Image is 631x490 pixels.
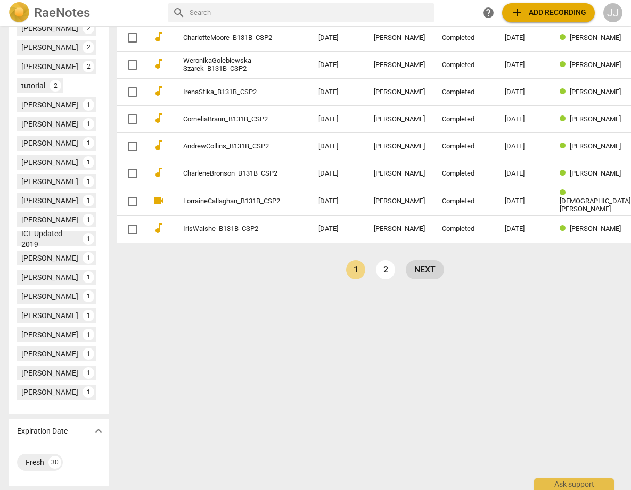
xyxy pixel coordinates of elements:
[21,329,78,340] div: [PERSON_NAME]
[92,425,105,437] span: expand_more
[21,368,78,378] div: [PERSON_NAME]
[83,252,94,264] div: 1
[152,57,165,70] span: audiotrack
[190,4,430,21] input: Search
[152,112,165,124] span: audiotrack
[482,6,495,19] span: help
[83,233,94,245] div: 1
[183,34,280,42] a: CharlotteMoore_B131B_CSP2
[152,85,165,97] span: audiotrack
[310,133,365,160] td: [DATE]
[502,3,595,22] button: Upload
[83,156,94,168] div: 1
[310,24,365,52] td: [DATE]
[560,197,630,213] span: [DEMOGRAPHIC_DATA][PERSON_NAME]
[83,22,94,34] div: 2
[560,115,570,123] span: Review status: completed
[83,195,94,206] div: 1
[9,2,30,23] img: Logo
[570,61,621,69] span: [PERSON_NAME]
[406,260,444,279] a: next
[21,176,78,187] div: [PERSON_NAME]
[505,88,543,96] div: [DATE]
[183,170,280,178] a: CharleneBronson_B131B_CSP2
[505,61,543,69] div: [DATE]
[21,228,78,250] div: ICF Updated 2019
[570,34,621,41] span: [PERSON_NAME]
[442,143,488,151] div: Completed
[560,225,570,232] span: Review status: completed
[183,57,280,73] a: WeronikaGolebiewska-Szarek_B131B_CSP2
[183,115,280,123] a: CorneliaBraun_B131B_CSP2
[83,290,94,302] div: 1
[603,3,622,22] div: JJ
[152,194,165,207] span: videocam
[83,118,94,130] div: 1
[511,6,523,19] span: add
[374,61,425,69] div: [PERSON_NAME]
[560,88,570,96] span: Review status: completed
[21,42,78,53] div: [PERSON_NAME]
[83,99,94,111] div: 1
[50,80,61,92] div: 2
[505,34,543,42] div: [DATE]
[21,119,78,129] div: [PERSON_NAME]
[560,61,570,69] span: Review status: completed
[310,160,365,187] td: [DATE]
[374,88,425,96] div: [PERSON_NAME]
[17,426,68,437] p: Expiration Date
[505,170,543,178] div: [DATE]
[479,3,498,22] a: Help
[442,115,488,123] div: Completed
[505,197,543,205] div: [DATE]
[570,169,621,177] span: [PERSON_NAME]
[374,170,425,178] div: [PERSON_NAME]
[83,386,94,398] div: 1
[173,6,185,19] span: search
[310,79,365,106] td: [DATE]
[21,138,78,148] div: [PERSON_NAME]
[310,187,365,216] td: [DATE]
[48,456,61,469] div: 30
[183,225,280,233] a: IrisWalshe_B131B_CSP2
[21,80,45,91] div: tutorial
[534,478,614,490] div: Ask support
[183,143,280,151] a: AndrewCollins_B131B_CSP2
[83,367,94,379] div: 1
[560,169,570,177] span: Review status: completed
[570,115,621,123] span: [PERSON_NAME]
[560,142,570,150] span: Review status: completed
[83,214,94,226] div: 1
[83,348,94,360] div: 1
[376,260,395,279] a: Page 2
[374,197,425,205] div: [PERSON_NAME]
[505,143,543,151] div: [DATE]
[374,115,425,123] div: [PERSON_NAME]
[442,197,488,205] div: Completed
[570,225,621,232] span: [PERSON_NAME]
[83,176,94,187] div: 1
[21,61,78,72] div: [PERSON_NAME]
[310,215,365,243] td: [DATE]
[83,310,94,321] div: 1
[346,260,365,279] a: Page 1 is your current page
[310,52,365,79] td: [DATE]
[21,253,78,263] div: [PERSON_NAME]
[560,189,570,197] span: Review status: completed
[21,195,78,206] div: [PERSON_NAME]
[26,457,44,468] div: Fresh
[21,214,78,225] div: [PERSON_NAME]
[310,106,365,133] td: [DATE]
[511,6,586,19] span: Add recording
[152,222,165,235] span: audiotrack
[442,170,488,178] div: Completed
[442,225,488,233] div: Completed
[21,387,78,397] div: [PERSON_NAME]
[21,23,78,34] div: [PERSON_NAME]
[183,88,280,96] a: IrenaStika_B131B_CSP2
[83,61,94,72] div: 2
[374,143,425,151] div: [PERSON_NAME]
[560,34,570,41] span: Review status: completed
[83,41,94,53] div: 2
[21,99,78,110] div: [PERSON_NAME]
